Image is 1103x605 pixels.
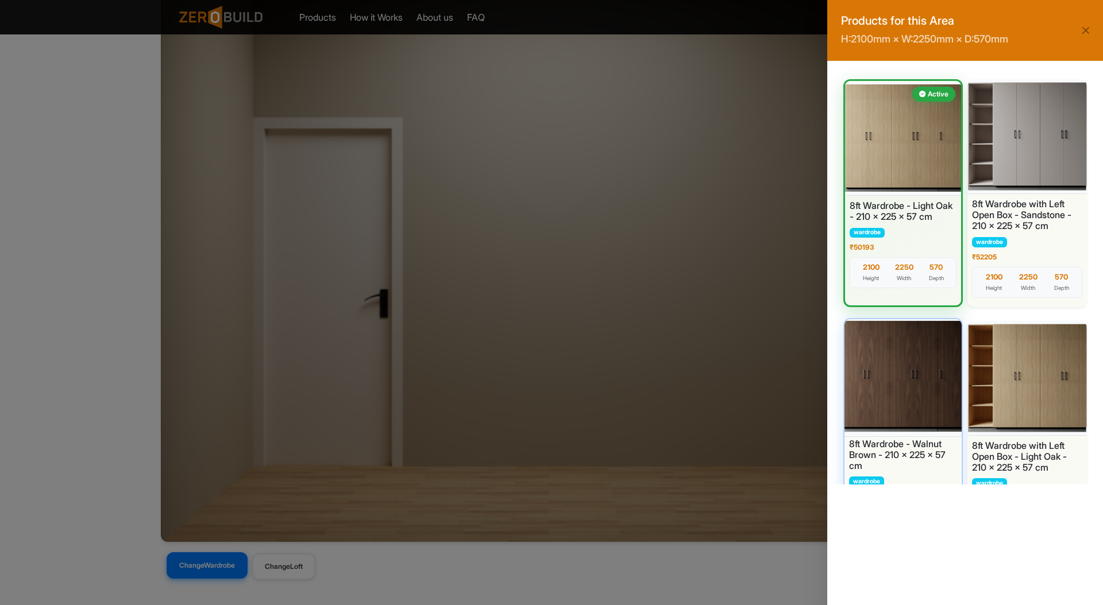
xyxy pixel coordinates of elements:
small: H: 2100 mm × W: 2250 mm × D: 570 mm [841,33,1008,45]
h5: Products for this Area [841,14,1008,28]
h6: 8ft Wardrobe with Left Open Box - Light Oak - 210 x 225 x 57 cm [972,440,1082,474]
span: Depth [1054,285,1069,291]
h6: 8ft Wardrobe - Walnut Brown - 210 x 225 x 57 cm [849,439,957,472]
span: ₹ 52205 [972,253,997,261]
span: wardrobe [849,476,884,487]
span: Depth [929,275,944,281]
h6: 8ft Wardrobe with Left Open Box - Sandstone - 210 x 225 x 57 cm [972,199,1082,232]
span: Active [928,89,948,99]
div: 2250 [1019,272,1038,282]
div: 2250 [895,262,913,273]
button: Close [1078,22,1094,38]
span: wardrobe [972,478,1007,488]
span: Width [897,275,911,281]
span: Height [986,285,1002,291]
span: Width [1021,285,1035,291]
div: 2100 [986,272,1002,282]
h6: 8ft Wardrobe - Light Oak - 210 x 225 x 57 cm [850,200,957,222]
div: 2100 [863,262,880,273]
span: wardrobe [850,228,885,238]
span: ₹ 50193 [850,243,874,251]
div: 570 [1054,272,1069,282]
div: 570 [929,262,944,273]
span: wardrobe [972,237,1007,247]
span: Height [863,275,879,281]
